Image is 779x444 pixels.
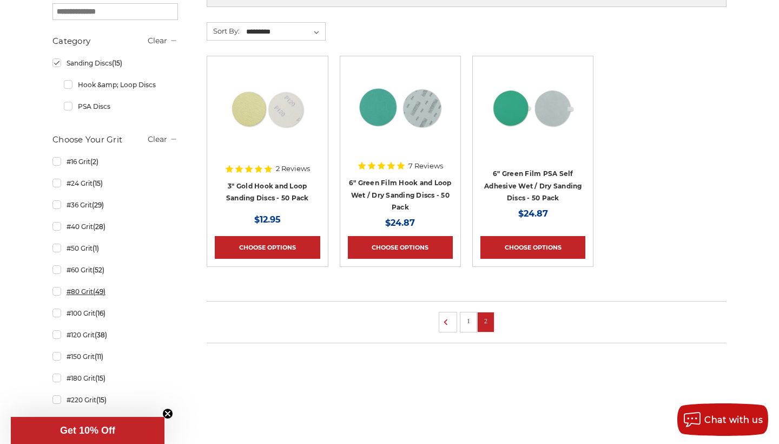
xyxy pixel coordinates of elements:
span: 7 Reviews [408,162,443,169]
span: (52) [93,266,104,274]
span: (15) [112,59,122,67]
span: Get 10% Off [60,425,115,436]
a: Choose Options [480,236,585,259]
a: 6-inch 60-grit green film hook and loop sanding discs with fast cutting aluminum oxide for coarse... [348,64,453,169]
a: 6" Green Film Hook and Loop Wet / Dry Sanding Discs - 50 Pack [349,179,452,211]
select: Sort By: [245,24,325,40]
a: 3" Gold Hook and Loop Sanding Discs - 50 Pack [226,182,309,203]
a: #24 Grit [52,174,178,193]
a: #16 Grit [52,152,178,171]
a: #120 Grit [52,325,178,344]
a: #36 Grit [52,195,178,214]
a: #220 Grit [52,390,178,409]
span: $24.87 [385,218,415,228]
span: (15) [95,374,105,382]
a: #100 Grit [52,304,178,323]
a: #320 Grit [52,412,178,431]
a: Choose Options [348,236,453,259]
span: (1) [93,244,99,252]
a: Quick view [496,96,570,118]
a: #150 Grit [52,347,178,366]
a: 3 inch gold hook and loop sanding discs [215,64,320,169]
label: Sort By: [207,23,240,39]
span: (15) [96,396,107,404]
span: (11) [95,352,103,361]
a: 6-inch 600-grit green film PSA disc with green polyester film backing for metal grinding and bare... [480,64,585,169]
a: #80 Grit [52,282,178,301]
a: 6" Green Film PSA Self Adhesive Wet / Dry Sanding Discs - 50 Pack [484,169,582,202]
a: Clear [148,36,167,45]
a: #60 Grit [52,260,178,279]
a: 1 [463,315,474,327]
span: (15) [93,179,103,187]
img: 6-inch 600-grit green film PSA disc with green polyester film backing for metal grinding and bare... [490,64,576,151]
span: $12.95 [254,214,281,225]
a: PSA Discs [64,97,178,116]
div: Get 10% OffClose teaser [11,417,164,444]
span: (2) [90,158,98,166]
a: #40 Grit [52,217,178,236]
button: Close teaser [162,408,173,419]
h5: Category [52,35,178,48]
a: 2 [480,315,491,327]
span: (28) [93,223,105,231]
span: 2 Reviews [276,165,310,172]
a: Quick view [230,96,305,118]
a: Choose Options [215,236,320,259]
a: Sanding Discs [52,54,178,73]
span: (49) [93,288,105,296]
span: $24.87 [518,208,548,219]
a: Hook &amp; Loop Discs [64,75,178,94]
img: 6-inch 60-grit green film hook and loop sanding discs with fast cutting aluminum oxide for coarse... [357,64,444,151]
a: Clear [148,134,167,144]
button: Chat with us [677,403,768,436]
span: Chat with us [704,415,763,425]
img: 3 inch gold hook and loop sanding discs [224,64,311,151]
h5: Choose Your Grit [52,133,178,146]
a: #180 Grit [52,369,178,388]
a: Quick view [363,96,438,118]
a: #50 Grit [52,239,178,258]
span: (38) [95,331,107,339]
span: (29) [92,201,104,209]
span: (16) [95,309,105,317]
